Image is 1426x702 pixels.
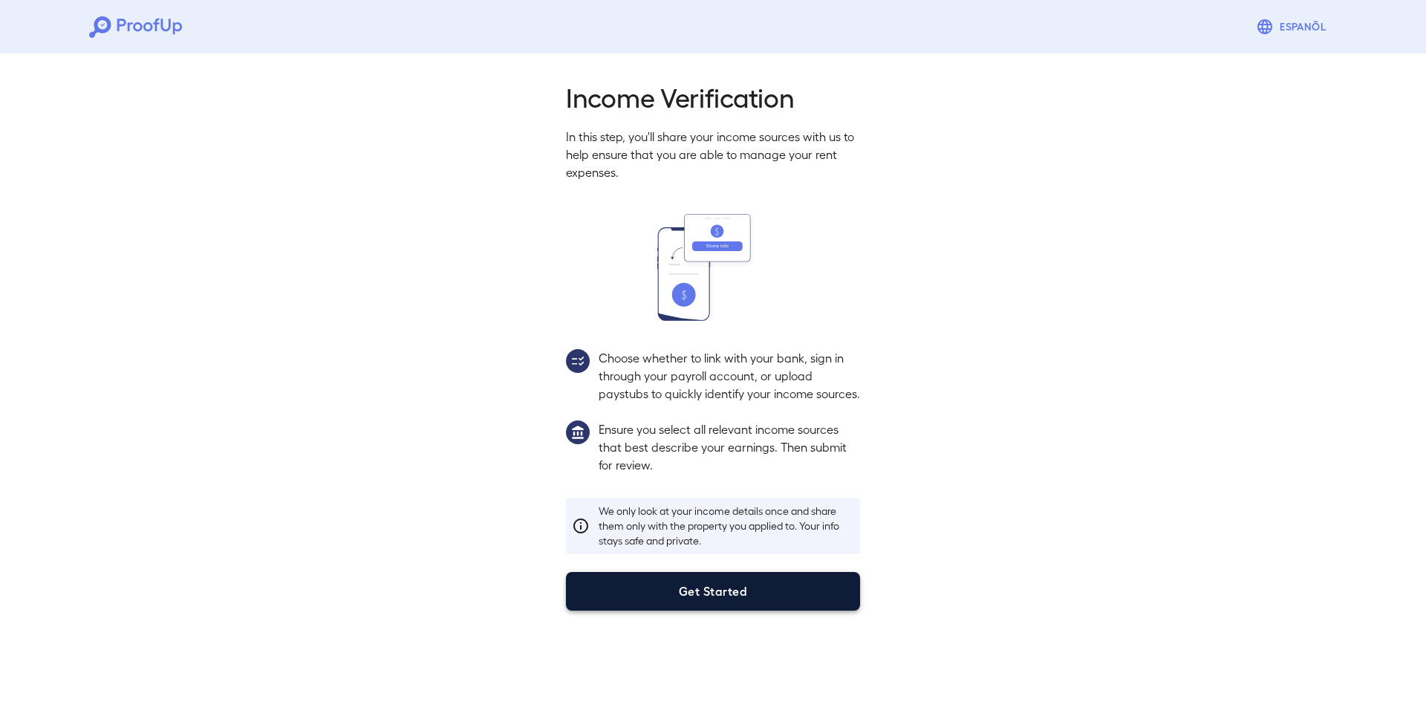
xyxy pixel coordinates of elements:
[657,214,769,321] img: transfer_money.svg
[566,128,860,181] p: In this step, you'll share your income sources with us to help ensure that you are able to manage...
[566,572,860,611] button: Get Started
[566,349,590,373] img: group2.svg
[566,420,590,444] img: group1.svg
[599,504,854,548] p: We only look at your income details once and share them only with the property you applied to. Yo...
[599,349,860,403] p: Choose whether to link with your bank, sign in through your payroll account, or upload paystubs t...
[566,80,860,113] h2: Income Verification
[599,420,860,474] p: Ensure you select all relevant income sources that best describe your earnings. Then submit for r...
[1250,12,1337,42] button: Espanõl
